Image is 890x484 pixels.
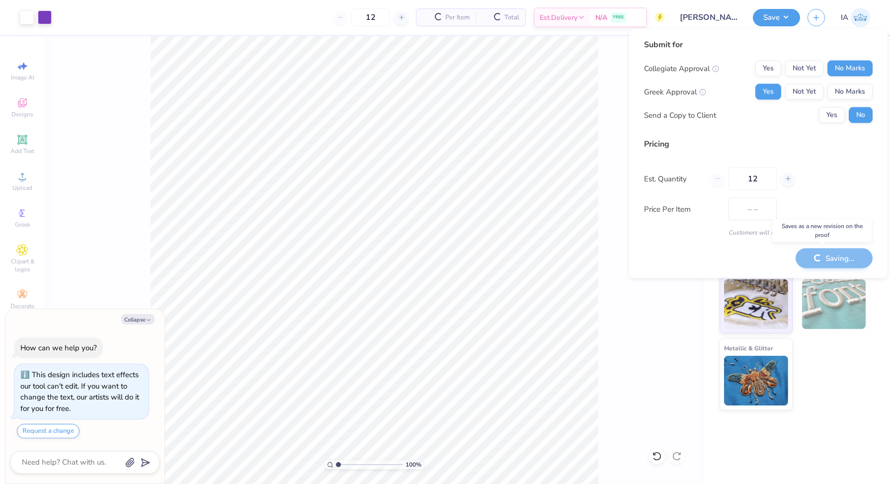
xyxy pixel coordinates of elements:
div: This design includes text effects our tool can't edit. If you want to change the text, our artist... [20,370,139,413]
button: Not Yet [785,61,823,77]
input: – – [728,167,777,190]
div: Greek Approval [644,86,706,97]
span: Upload [12,184,32,192]
div: Collegiate Approval [644,63,719,74]
img: 3D Puff [802,279,866,329]
div: Saves as a new revision on the proof [772,219,872,242]
div: Pricing [644,138,873,150]
a: IA [841,8,870,27]
span: Est. Delivery [540,12,577,23]
input: Untitled Design [672,7,745,27]
span: Add Text [10,147,34,155]
button: Collapse [121,314,155,324]
button: No Marks [827,84,873,100]
div: Send a Copy to Client [644,109,716,121]
label: Price Per Item [644,203,721,215]
input: – – [351,8,390,26]
div: Submit for [644,39,873,51]
span: Metallic & Glitter [724,343,773,353]
span: Decorate [10,302,34,310]
img: Standard [724,279,788,329]
button: Request a change [17,424,80,438]
span: Clipart & logos [5,257,40,273]
span: Greek [15,221,30,229]
div: Customers will see this price on HQ. [644,228,873,237]
span: 100 % [405,460,421,469]
span: IA [841,12,848,23]
span: Per Item [445,12,470,23]
button: Yes [755,84,781,100]
span: Image AI [11,74,34,81]
label: Est. Quantity [644,173,703,184]
button: Yes [755,61,781,77]
img: Metallic & Glitter [724,356,788,405]
button: Save [753,9,800,26]
img: Inna Akselrud [851,8,870,27]
span: Total [504,12,519,23]
button: Yes [819,107,845,123]
button: Not Yet [785,84,823,100]
button: No Marks [827,61,873,77]
button: No [849,107,873,123]
span: FREE [613,14,624,21]
div: How can we help you? [20,343,97,353]
span: N/A [595,12,607,23]
span: Designs [11,110,33,118]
